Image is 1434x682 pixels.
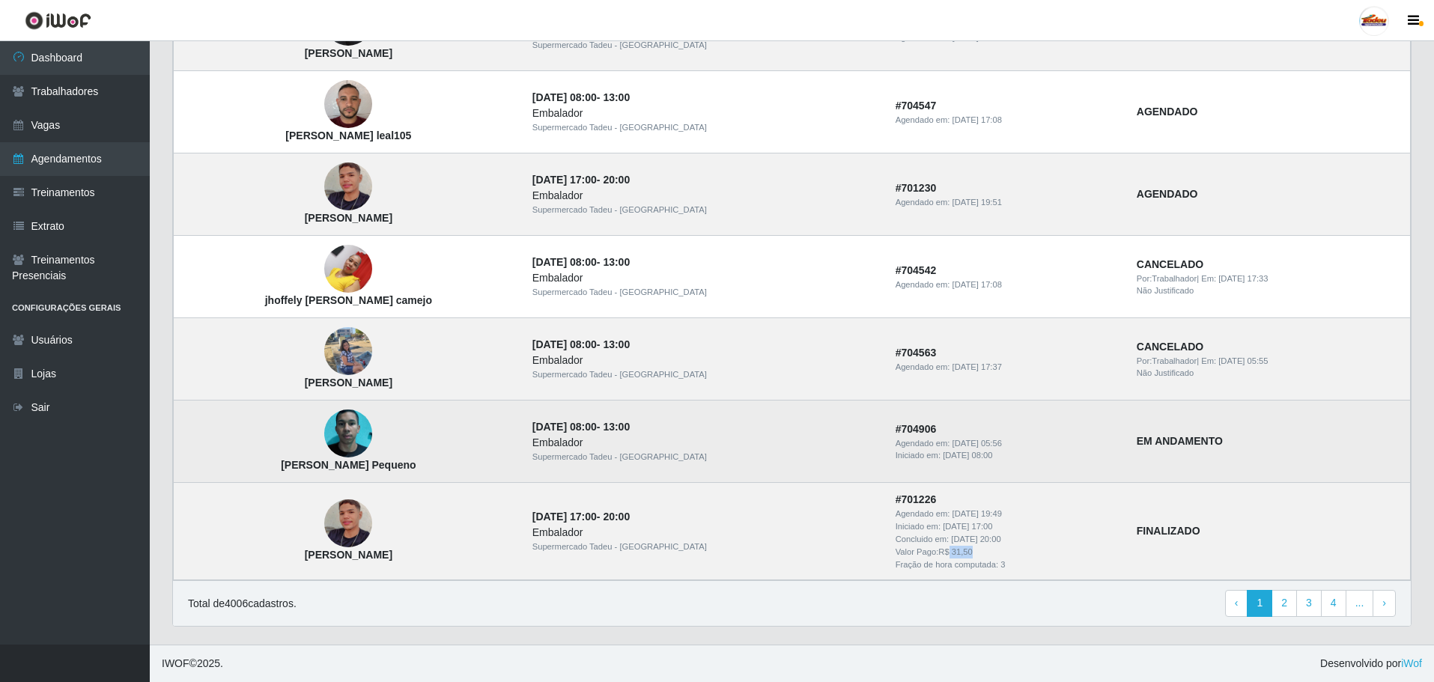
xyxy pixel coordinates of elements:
[896,196,1119,209] div: Agendado em:
[896,278,1119,291] div: Agendado em:
[943,522,992,531] time: [DATE] 17:00
[532,256,597,268] time: [DATE] 08:00
[188,596,297,612] p: Total de 4006 cadastros.
[953,509,1002,518] time: [DATE] 19:49
[1272,590,1297,617] a: 2
[951,535,1000,544] time: [DATE] 20:00
[1137,355,1401,368] div: | Em:
[265,294,432,306] strong: jhoffely [PERSON_NAME] camejo
[1137,356,1197,365] span: Por: Trabalhador
[1218,356,1268,365] time: [DATE] 05:55
[1137,341,1203,353] strong: CANCELADO
[285,130,411,141] strong: [PERSON_NAME] leal105
[896,493,937,505] strong: # 701226
[281,459,416,471] strong: [PERSON_NAME] Pequeno
[324,73,372,136] img: Luís Fernando Batista leal105
[532,256,630,268] strong: -
[532,511,630,523] strong: -
[532,39,878,52] div: Supermercado Tadeu - [GEOGRAPHIC_DATA]
[305,47,392,59] strong: [PERSON_NAME]
[896,449,1119,462] div: Iniciado em:
[1137,525,1200,537] strong: FINALIZADO
[953,362,1002,371] time: [DATE] 17:37
[324,237,372,301] img: jhoffely Eva Chacon camejo
[953,33,1002,42] time: [DATE] 11:00
[953,198,1002,207] time: [DATE] 19:51
[532,338,597,350] time: [DATE] 08:00
[1137,274,1197,283] span: Por: Trabalhador
[305,212,392,224] strong: [PERSON_NAME]
[603,174,630,186] time: 20:00
[1235,597,1239,609] span: ‹
[305,377,392,389] strong: [PERSON_NAME]
[896,264,937,276] strong: # 704542
[162,656,223,672] span: © 2025 .
[896,423,937,435] strong: # 704906
[1137,273,1401,285] div: | Em:
[896,114,1119,127] div: Agendado em:
[532,525,878,541] div: Embalador
[532,188,878,204] div: Embalador
[532,91,597,103] time: [DATE] 08:00
[896,100,937,112] strong: # 704547
[603,91,630,103] time: 13:00
[1137,106,1198,118] strong: AGENDADO
[324,380,372,487] img: Douglas Henrique Borges Pequeno
[896,533,1119,546] div: Concluido em:
[1373,590,1396,617] a: Next
[532,174,630,186] strong: -
[896,520,1119,533] div: Iniciado em:
[896,361,1119,374] div: Agendado em:
[1218,274,1268,283] time: [DATE] 17:33
[896,182,937,194] strong: # 701230
[1137,258,1203,270] strong: CANCELADO
[953,280,1002,289] time: [DATE] 17:08
[25,11,91,30] img: CoreUI Logo
[1137,188,1198,200] strong: AGENDADO
[532,353,878,368] div: Embalador
[532,270,878,286] div: Embalador
[532,174,597,186] time: [DATE] 17:00
[532,204,878,216] div: Supermercado Tadeu - [GEOGRAPHIC_DATA]
[532,511,597,523] time: [DATE] 17:00
[532,421,630,433] strong: -
[603,338,630,350] time: 13:00
[324,481,372,567] img: Edson Lacerda da Silva Alves
[532,368,878,381] div: Supermercado Tadeu - [GEOGRAPHIC_DATA]
[532,286,878,299] div: Supermercado Tadeu - [GEOGRAPHIC_DATA]
[1137,435,1223,447] strong: EM ANDAMENTO
[532,338,630,350] strong: -
[896,437,1119,450] div: Agendado em:
[953,115,1002,124] time: [DATE] 17:08
[896,347,937,359] strong: # 704563
[1225,590,1248,617] a: Previous
[896,558,1119,571] div: Fração de hora computada: 3
[1401,657,1422,669] a: iWof
[532,541,878,553] div: Supermercado Tadeu - [GEOGRAPHIC_DATA]
[1321,590,1346,617] a: 4
[1382,597,1386,609] span: ›
[603,256,630,268] time: 13:00
[162,657,189,669] span: IWOF
[953,439,1002,448] time: [DATE] 05:56
[1137,367,1401,380] div: Não Justificado
[1247,590,1272,617] a: 1
[324,144,372,230] img: Edson Lacerda da Silva Alves
[1137,284,1401,297] div: Não Justificado
[532,421,597,433] time: [DATE] 08:00
[1225,590,1396,617] nav: pagination
[943,451,992,460] time: [DATE] 08:00
[896,508,1119,520] div: Agendado em:
[532,435,878,451] div: Embalador
[532,106,878,121] div: Embalador
[1320,656,1422,672] span: Desenvolvido por
[1296,590,1322,617] a: 3
[324,301,372,402] img: Angélica dias da Silva
[532,91,630,103] strong: -
[532,121,878,134] div: Supermercado Tadeu - [GEOGRAPHIC_DATA]
[532,451,878,463] div: Supermercado Tadeu - [GEOGRAPHIC_DATA]
[305,549,392,561] strong: [PERSON_NAME]
[896,546,1119,558] div: Valor Pago: R$ 31,50
[1346,590,1374,617] a: ...
[603,511,630,523] time: 20:00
